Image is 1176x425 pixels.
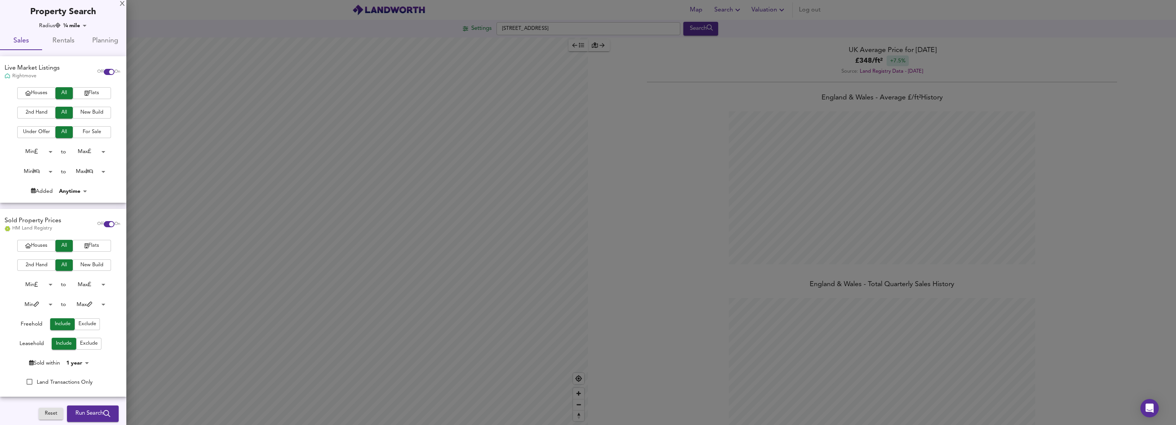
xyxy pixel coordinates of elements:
span: Include [54,320,71,329]
div: ¼ mile [61,22,89,29]
span: Houses [21,89,52,98]
button: Houses [17,87,56,99]
div: Min [13,146,55,158]
div: Sold within [29,359,60,367]
div: Min [13,299,55,311]
span: Exclude [80,339,98,348]
button: All [56,126,73,138]
span: On [114,221,120,227]
span: On [114,69,120,75]
span: Flats [77,89,107,98]
span: All [59,108,69,117]
button: Run Search [67,406,119,422]
div: Sold Property Prices [5,217,61,225]
span: Include [56,339,72,348]
span: Planning [89,35,122,47]
div: Max [66,146,108,158]
span: All [59,241,69,250]
div: Leasehold [20,340,44,350]
span: All [59,89,69,98]
span: Flats [77,241,107,250]
img: Land Registry [5,226,10,231]
span: New Build [77,108,107,117]
div: X [120,2,125,7]
img: Rightmove [5,73,10,80]
button: Exclude [76,338,101,350]
button: Flats [73,87,111,99]
button: 2nd Hand [17,259,56,271]
span: Reset [42,410,59,418]
div: Radius [39,22,60,29]
button: All [56,87,73,99]
button: Include [50,318,75,330]
div: Live Market Listings [5,64,60,73]
span: Exclude [78,320,96,329]
div: to [61,301,66,308]
button: Flats [73,240,111,252]
button: All [56,107,73,119]
div: Added [31,187,53,195]
div: Open Intercom Messenger [1140,399,1159,417]
button: New Build [73,107,111,119]
span: New Build [77,261,107,270]
div: to [61,281,66,288]
span: Houses [21,241,52,250]
span: Sales [5,35,38,47]
span: 2nd Hand [21,261,52,270]
div: 1 year [64,359,91,367]
div: Min [13,166,55,177]
button: Exclude [75,318,100,330]
button: Under Offer [17,126,56,138]
span: 2nd Hand [21,108,52,117]
span: For Sale [77,128,107,137]
div: to [61,168,66,176]
div: HM Land Registry [5,225,61,232]
span: All [59,128,69,137]
button: 2nd Hand [17,107,56,119]
div: Max [66,166,108,177]
span: Rentals [47,35,80,47]
button: All [56,240,73,252]
button: Reset [39,408,63,420]
span: Land Transactions Only [37,379,93,385]
div: Min [13,279,55,291]
span: All [59,261,69,270]
span: Off [97,69,104,75]
div: Max [66,279,108,291]
button: Houses [17,240,56,252]
span: Under Offer [21,128,52,137]
div: to [61,148,66,156]
button: All [56,259,73,271]
div: Max [66,299,108,311]
span: Off [97,221,104,227]
button: New Build [73,259,111,271]
button: For Sale [73,126,111,138]
div: Anytime [57,187,90,195]
span: Run Search [75,409,110,419]
div: Freehold [21,320,42,330]
button: Include [52,338,76,350]
div: Rightmove [5,73,60,80]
